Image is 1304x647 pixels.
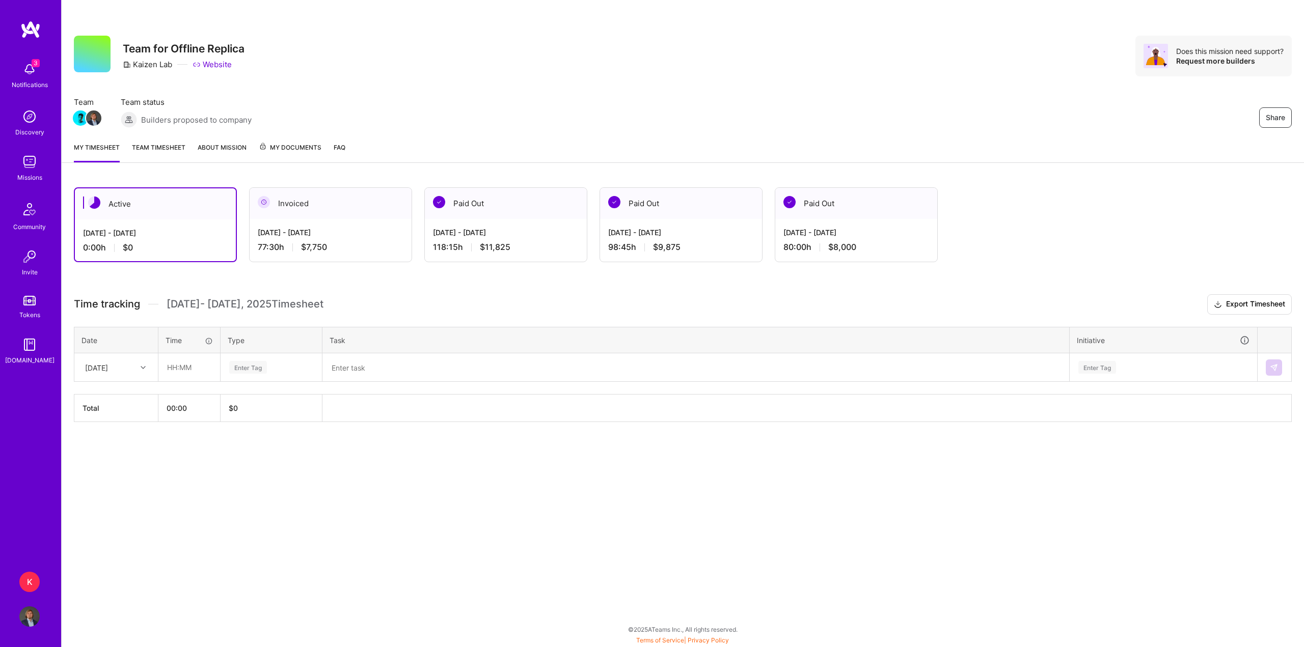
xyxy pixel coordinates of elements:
[600,188,762,219] div: Paid Out
[193,59,232,70] a: Website
[141,365,146,370] i: icon Chevron
[123,59,172,70] div: Kaizen Lab
[74,298,140,311] span: Time tracking
[13,221,46,232] div: Community
[250,188,412,219] div: Invoiced
[85,362,108,373] div: [DATE]
[19,572,40,592] div: K
[32,59,40,67] span: 3
[74,395,158,422] th: Total
[17,197,42,221] img: Community
[19,59,40,79] img: bell
[17,606,42,627] a: User Avatar
[121,97,252,107] span: Team status
[1259,107,1292,128] button: Share
[433,196,445,208] img: Paid Out
[19,106,40,127] img: discovery
[19,334,40,355] img: guide book
[123,42,244,55] h3: Team for Offline Replica
[74,142,120,162] a: My timesheet
[83,228,228,238] div: [DATE] - [DATE]
[688,636,729,644] a: Privacy Policy
[258,242,403,252] div: 77:30 h
[775,188,937,219] div: Paid Out
[1077,334,1250,346] div: Initiative
[23,296,36,305] img: tokens
[636,636,684,644] a: Terms of Service
[19,606,40,627] img: User Avatar
[19,310,40,320] div: Tokens
[121,111,137,128] img: Builders proposed to company
[15,127,44,137] div: Discovery
[221,327,322,353] th: Type
[5,355,55,365] div: [DOMAIN_NAME]
[1270,363,1278,372] img: Submit
[166,335,213,346] div: Time
[17,172,42,183] div: Missions
[83,242,228,253] div: 0:00 h
[425,188,587,219] div: Paid Out
[229,359,267,375] div: Enter Tag
[87,109,100,127] a: Team Member Avatar
[17,572,42,592] a: K
[73,110,88,126] img: Team Member Avatar
[123,242,133,253] span: $0
[75,188,236,219] div: Active
[12,79,48,90] div: Notifications
[74,327,158,353] th: Date
[86,110,101,126] img: Team Member Avatar
[20,20,41,39] img: logo
[783,196,796,208] img: Paid Out
[828,242,856,252] span: $8,000
[167,298,323,311] span: [DATE] - [DATE] , 2025 Timesheet
[259,142,321,162] a: My Documents
[1176,56,1284,66] div: Request more builders
[198,142,247,162] a: About Mission
[636,636,729,644] span: |
[608,227,754,238] div: [DATE] - [DATE]
[1266,112,1285,123] span: Share
[19,246,40,267] img: Invite
[322,327,1070,353] th: Task
[1207,294,1292,315] button: Export Timesheet
[88,196,100,209] img: Active
[141,115,252,125] span: Builders proposed to company
[258,196,270,208] img: Invoiced
[258,227,403,238] div: [DATE] - [DATE]
[61,616,1304,642] div: © 2025 ATeams Inc., All rights reserved.
[22,267,38,277] div: Invite
[229,404,238,412] span: $ 0
[158,395,221,422] th: 00:00
[1078,359,1116,375] div: Enter Tag
[159,354,220,381] input: HH:MM
[334,142,345,162] a: FAQ
[123,61,131,69] i: icon CompanyGray
[480,242,510,252] span: $11,825
[132,142,185,162] a: Team timesheet
[1214,299,1222,310] i: icon Download
[1176,46,1284,56] div: Does this mission need support?
[19,152,40,172] img: teamwork
[301,242,327,252] span: $7,750
[608,242,754,252] div: 98:45 h
[74,109,87,127] a: Team Member Avatar
[1144,44,1168,68] img: Avatar
[433,242,579,252] div: 118:15 h
[74,97,100,107] span: Team
[653,242,681,252] span: $9,875
[433,227,579,238] div: [DATE] - [DATE]
[608,196,620,208] img: Paid Out
[783,242,929,252] div: 80:00 h
[259,142,321,153] span: My Documents
[783,227,929,238] div: [DATE] - [DATE]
